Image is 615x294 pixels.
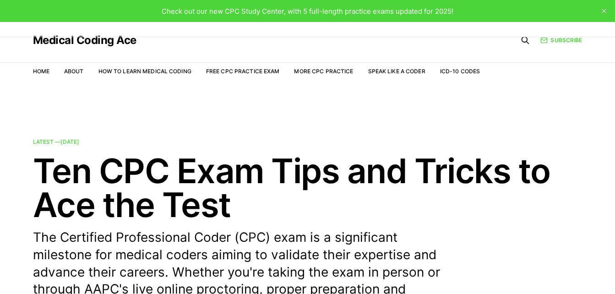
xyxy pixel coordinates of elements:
a: How to Learn Medical Coding [98,68,191,75]
a: ICD-10 Codes [440,68,480,75]
time: [DATE] [60,138,79,145]
span: Check out our new CPC Study Center, with 5 full-length practice exams updated for 2025! [162,7,453,16]
a: About [64,68,84,75]
iframe: portal-trigger [386,249,615,294]
h2: Ten CPC Exam Tips and Tricks to Ace the Test [33,154,582,222]
a: Subscribe [540,36,582,44]
a: Speak Like a Coder [368,68,425,75]
span: Latest — [33,138,79,145]
a: Medical Coding Ace [33,35,136,46]
a: More CPC Practice [294,68,353,75]
button: close [597,4,611,18]
a: Home [33,68,49,75]
a: Free CPC Practice Exam [206,68,280,75]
